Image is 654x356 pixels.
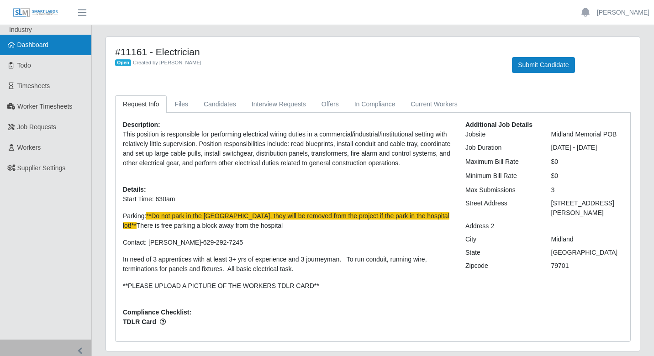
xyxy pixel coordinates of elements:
[17,62,31,69] span: Todo
[314,95,347,113] a: Offers
[244,95,314,113] a: Interview Requests
[544,143,630,152] div: [DATE] - [DATE]
[17,144,41,151] span: Workers
[544,130,630,139] div: Midland Memorial POB
[597,8,649,17] a: [PERSON_NAME]
[123,281,452,291] p: **PLEASE UPLOAD A PICTURE OF THE WORKERS TDLR CARD**
[196,95,244,113] a: Candidates
[459,130,544,139] div: Jobsite
[167,95,196,113] a: Files
[17,41,49,48] span: Dashboard
[13,8,58,18] img: SLM Logo
[115,59,131,67] span: Open
[544,157,630,167] div: $0
[459,157,544,167] div: Maximum Bill Rate
[115,95,167,113] a: Request Info
[544,235,630,244] div: Midland
[123,212,449,229] span: **Do not park in the [GEOGRAPHIC_DATA], they will be removed from the project if the park in the ...
[123,186,146,193] b: Details:
[17,164,66,172] span: Supplier Settings
[544,185,630,195] div: 3
[459,185,544,195] div: Max Submissions
[459,261,544,271] div: Zipcode
[512,57,575,73] button: Submit Candidate
[544,248,630,257] div: [GEOGRAPHIC_DATA]
[123,194,452,204] p: Start Time: 630am
[123,255,452,274] p: In need of 3 apprentices with at least 3+ yrs of experience and 3 journeyman. To run conduit, run...
[17,82,50,89] span: Timesheets
[123,211,452,230] p: Parking: There is free parking a block away from the hospital
[17,103,72,110] span: Worker Timesheets
[123,238,452,247] p: Contact: [PERSON_NAME]-629-292-7245
[17,123,57,131] span: Job Requests
[544,261,630,271] div: 79701
[459,143,544,152] div: Job Duration
[9,26,32,33] span: Industry
[347,95,403,113] a: In Compliance
[544,199,630,218] div: [STREET_ADDRESS][PERSON_NAME]
[459,248,544,257] div: State
[459,199,544,218] div: Street Address
[123,309,191,316] b: Compliance Checklist:
[123,121,160,128] b: Description:
[459,171,544,181] div: Minimum Bill Rate
[465,121,533,128] b: Additional Job Details
[544,171,630,181] div: $0
[123,317,452,327] span: TDLR Card
[459,235,544,244] div: City
[403,95,465,113] a: Current Workers
[123,130,452,168] p: This position is responsible for performing electrical wiring duties in a commercial/industrial/i...
[133,60,201,65] span: Created by [PERSON_NAME]
[459,221,544,231] div: Address 2
[115,46,498,58] h4: #11161 - Electrician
